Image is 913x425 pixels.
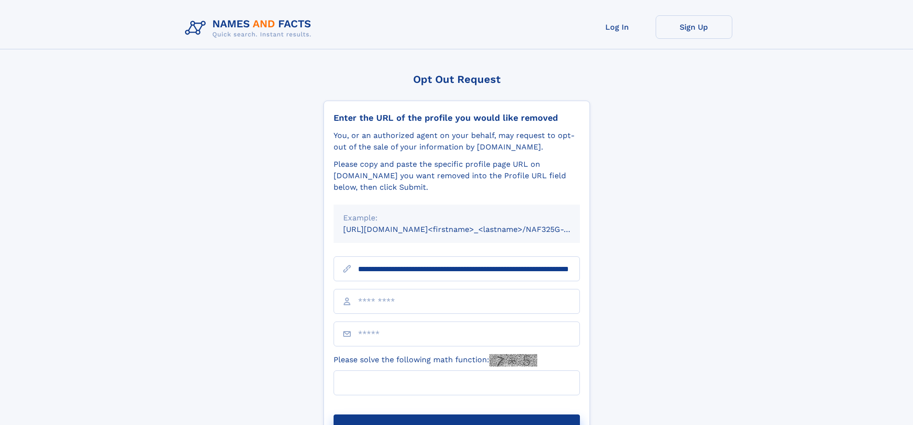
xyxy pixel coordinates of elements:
[324,73,590,85] div: Opt Out Request
[343,225,598,234] small: [URL][DOMAIN_NAME]<firstname>_<lastname>/NAF325G-xxxxxxxx
[343,212,570,224] div: Example:
[656,15,732,39] a: Sign Up
[334,159,580,193] div: Please copy and paste the specific profile page URL on [DOMAIN_NAME] you want removed into the Pr...
[181,15,319,41] img: Logo Names and Facts
[334,354,537,367] label: Please solve the following math function:
[334,113,580,123] div: Enter the URL of the profile you would like removed
[579,15,656,39] a: Log In
[334,130,580,153] div: You, or an authorized agent on your behalf, may request to opt-out of the sale of your informatio...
